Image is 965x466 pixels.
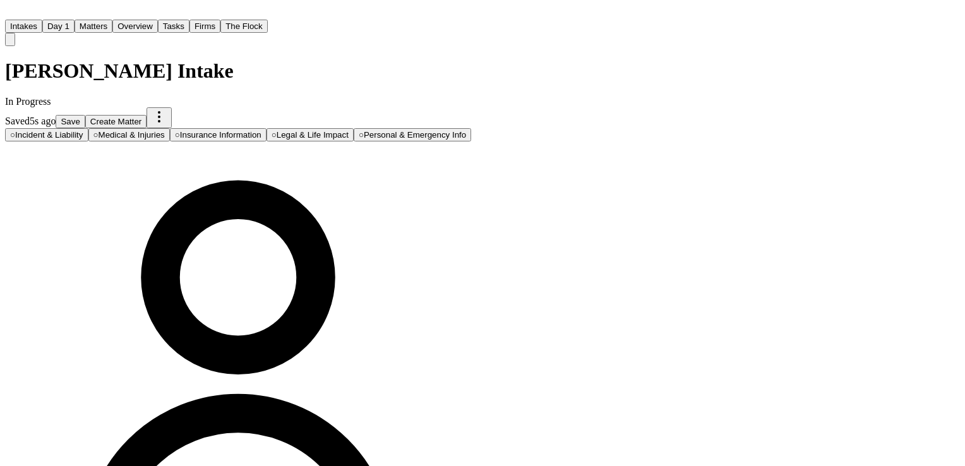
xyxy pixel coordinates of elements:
[189,20,220,33] button: Firms
[75,20,112,33] button: Matters
[5,96,51,107] span: In Progress
[277,130,349,140] span: Legal & Life Impact
[85,115,147,128] button: Create Matter
[5,116,56,126] span: Saved 5s ago
[158,20,189,31] a: Tasks
[42,20,75,33] button: Day 1
[88,128,170,141] button: Go to Medical & Injuries
[93,130,99,140] span: ○
[5,8,20,19] a: Home
[10,130,15,140] span: ○
[5,59,471,83] h1: [PERSON_NAME] Intake
[75,20,112,31] a: Matters
[220,20,268,33] button: The Flock
[112,20,158,33] button: Overview
[56,115,85,128] button: Save
[180,130,261,140] span: Insurance Information
[220,20,268,31] a: The Flock
[175,130,180,140] span: ○
[112,20,158,31] a: Overview
[189,20,220,31] a: Firms
[5,20,42,31] a: Intakes
[42,20,75,31] a: Day 1
[158,20,189,33] button: Tasks
[5,5,20,17] img: Finch Logo
[170,128,267,141] button: Go to Insurance Information
[267,128,354,141] button: Go to Legal & Life Impact
[147,107,172,128] button: More actions
[5,20,42,33] button: Intakes
[15,130,83,140] span: Incident & Liability
[364,130,466,140] span: Personal & Emergency Info
[272,130,277,140] span: ○
[354,128,471,141] button: Go to Personal & Emergency Info
[359,130,364,140] span: ○
[5,128,88,141] button: Go to Incident & Liability
[99,130,165,140] span: Medical & Injuries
